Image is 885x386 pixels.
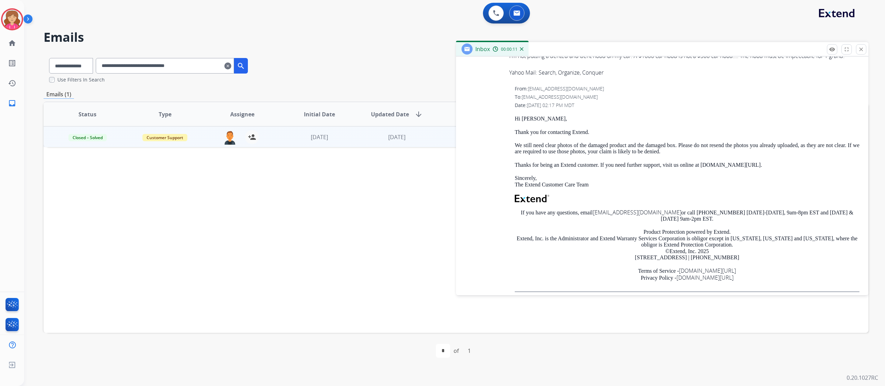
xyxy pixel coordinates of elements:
span: Initial Date [304,110,335,118]
span: Type [159,110,171,118]
span: 00:00:11 [501,47,518,52]
span: Inbox [475,45,490,53]
mat-icon: fullscreen [844,46,850,52]
mat-icon: search [237,62,245,70]
a: [EMAIL_ADDRESS][DOMAIN_NAME] [593,209,681,216]
p: Thanks for being an Extend customer. If you need further support, visit us online at [DOMAIN_NAME... [515,162,859,168]
p: Terms of Service - Privacy Policy - [515,268,859,281]
span: Closed – Solved [68,134,107,141]
p: Sincerely, The Extend Customer Care Team [515,175,859,188]
span: [EMAIL_ADDRESS][DOMAIN_NAME] [528,85,604,92]
label: Use Filters In Search [57,76,105,83]
mat-icon: person_add [248,133,256,141]
a: [DOMAIN_NAME][URL] [677,274,734,281]
mat-icon: list_alt [8,59,16,67]
img: Extend Logo [515,195,549,202]
span: If you can't see the problem in the pictures I sent then maybe you should look into buying a pair... [509,44,859,77]
mat-icon: arrow_downward [414,110,423,118]
p: Thank you for contacting Extend. [515,129,859,135]
img: agent-avatar [223,130,237,145]
mat-icon: close [858,46,864,52]
mat-icon: home [8,39,16,47]
div: Date: [515,102,859,109]
a: Yahoo Mail: Search, Organize, Conquer [509,69,604,76]
span: Updated Date [371,110,409,118]
p: We still need clear photos of the damaged product and the damaged box. Please do not resend the p... [515,142,859,155]
p: Product Protection powered by Extend. Extend, Inc. is the Administrator and Extend Warranty Servi... [515,229,859,261]
span: Assignee [230,110,254,118]
div: From: [515,85,859,92]
span: [DATE] [388,133,406,141]
span: Status [78,110,96,118]
a: [DOMAIN_NAME][URL] [679,267,736,274]
mat-icon: clear [224,62,231,70]
p: Emails (1) [44,90,74,99]
mat-icon: history [8,79,16,87]
mat-icon: remove_red_eye [829,46,835,52]
img: avatar [2,10,22,29]
div: To: [515,94,859,100]
span: [EMAIL_ADDRESS][DOMAIN_NAME] [522,94,598,100]
p: 0.20.1027RC [847,374,878,382]
span: Customer Support [142,134,187,141]
span: [DATE] [311,133,328,141]
p: If you have any questions, email or call [PHONE_NUMBER] [DATE]-[DATE], 9am-8pm EST and [DATE] & [... [515,209,859,222]
mat-icon: inbox [8,99,16,107]
p: Hi [PERSON_NAME], [515,116,859,122]
span: [DATE] 02:17 PM MDT [527,102,574,108]
div: of [454,347,459,355]
h2: Emails [44,30,868,44]
div: 1 [462,344,476,358]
